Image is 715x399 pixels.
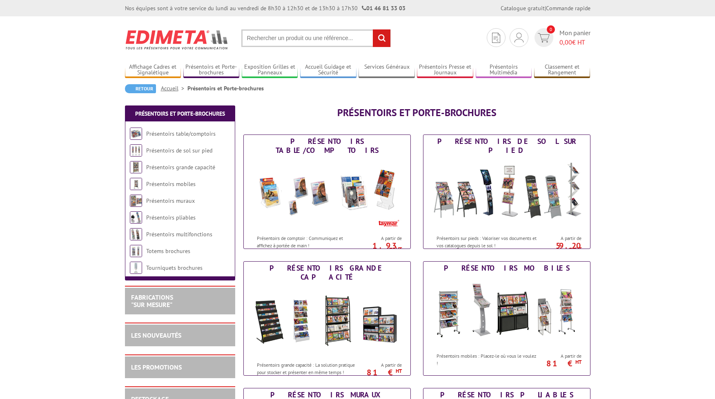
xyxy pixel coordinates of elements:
[130,195,142,207] img: Présentoirs muraux
[242,63,298,77] a: Exposition Grilles et Panneaux
[246,264,408,282] div: Présentoirs grande capacité
[243,134,411,249] a: Présentoirs table/comptoirs Présentoirs table/comptoirs Présentoirs de comptoir : Communiquez et ...
[135,110,225,117] a: Présentoirs et Porte-brochures
[146,180,196,188] a: Présentoirs mobiles
[360,362,402,368] span: A partir de
[425,264,588,273] div: Présentoirs mobiles
[425,137,588,155] div: Présentoirs de sol sur pied
[246,137,408,155] div: Présentoirs table/comptoirs
[243,108,590,118] h1: Présentoirs et Porte-brochures
[130,228,142,240] img: Présentoirs multifonctions
[546,4,590,12] a: Commande rapide
[359,63,415,77] a: Services Généraux
[241,29,391,47] input: Rechercher un produit ou une référence...
[130,144,142,157] img: Présentoirs de sol sur pied
[501,4,545,12] a: Catalogue gratuit
[431,275,582,348] img: Présentoirs mobiles
[437,352,538,366] p: Présentoirs mobiles : Placez-le où vous le voulez !
[130,245,142,257] img: Totems brochures
[437,235,538,249] p: Présentoirs sur pieds : Valoriser vos documents et vos catalogues depuis le sol !
[423,261,590,376] a: Présentoirs mobiles Présentoirs mobiles Présentoirs mobiles : Placez-le où vous le voulez ! A par...
[559,38,590,47] span: € HT
[575,246,581,253] sup: HT
[125,25,229,55] img: Edimeta
[476,63,532,77] a: Présentoirs Multimédia
[130,262,142,274] img: Tourniquets brochures
[501,4,590,12] div: |
[257,235,358,249] p: Présentoirs de comptoir : Communiquez et affichez à portée de main !
[360,235,402,242] span: A partir de
[146,164,215,171] a: Présentoirs grande capacité
[146,197,195,204] a: Présentoirs muraux
[146,264,203,271] a: Tourniquets brochures
[252,157,403,231] img: Présentoirs table/comptoirs
[146,130,216,137] a: Présentoirs table/comptoirs
[575,359,581,365] sup: HT
[540,353,581,359] span: A partir de
[146,214,196,221] a: Présentoirs pliables
[396,368,402,374] sup: HT
[243,261,411,376] a: Présentoirs grande capacité Présentoirs grande capacité Présentoirs grande capacité : La solution...
[534,63,590,77] a: Classement et Rangement
[396,246,402,253] sup: HT
[125,84,156,93] a: Retour
[536,243,581,253] p: 59.20 €
[540,235,581,242] span: A partir de
[559,38,572,46] span: 0,00
[187,84,264,92] li: Présentoirs et Porte-brochures
[356,370,402,375] p: 81 €
[431,157,582,231] img: Présentoirs de sol sur pied
[130,161,142,173] img: Présentoirs grande capacité
[423,134,590,249] a: Présentoirs de sol sur pied Présentoirs de sol sur pied Présentoirs sur pieds : Valoriser vos doc...
[257,361,358,375] p: Présentoirs grande capacité : La solution pratique pour stocker et présenter en même temps !
[492,33,500,43] img: devis rapide
[146,247,190,255] a: Totems brochures
[252,284,403,357] img: Présentoirs grande capacité
[146,231,212,238] a: Présentoirs multifonctions
[300,63,356,77] a: Accueil Guidage et Sécurité
[131,293,173,309] a: FABRICATIONS"Sur Mesure"
[356,243,402,253] p: 1.93 €
[373,29,390,47] input: rechercher
[515,33,523,43] img: devis rapide
[146,147,212,154] a: Présentoirs de sol sur pied
[130,128,142,140] img: Présentoirs table/comptoirs
[130,211,142,224] img: Présentoirs pliables
[538,33,550,43] img: devis rapide
[417,63,473,77] a: Présentoirs Presse et Journaux
[536,361,581,366] p: 81 €
[532,28,590,47] a: devis rapide 0 Mon panier 0,00€ HT
[547,25,555,34] span: 0
[161,85,187,92] a: Accueil
[559,28,590,47] span: Mon panier
[130,178,142,190] img: Présentoirs mobiles
[131,331,181,339] a: LES NOUVEAUTÉS
[125,4,405,12] div: Nos équipes sont à votre service du lundi au vendredi de 8h30 à 12h30 et de 13h30 à 17h30
[125,63,181,77] a: Affichage Cadres et Signalétique
[362,4,405,12] strong: 01 46 81 33 03
[183,63,240,77] a: Présentoirs et Porte-brochures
